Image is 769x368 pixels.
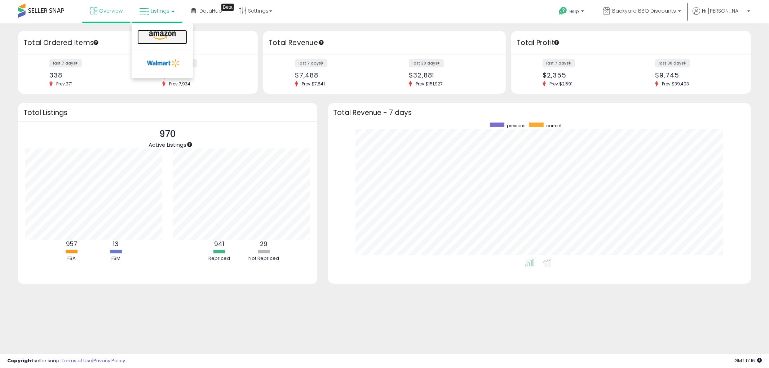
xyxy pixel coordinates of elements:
[517,38,746,48] h3: Total Profit
[260,240,268,248] b: 29
[612,7,676,14] span: Backyard BBQ Discounts
[165,81,194,87] span: Prev: 7,934
[50,255,93,262] div: FBA
[569,8,579,14] span: Help
[186,141,193,148] div: Tooltip anchor
[242,255,285,262] div: Not Repriced
[66,240,77,248] b: 957
[655,59,690,67] label: last 30 days
[198,255,241,262] div: Repriced
[162,71,245,79] div: 1,684
[409,71,493,79] div: $32,881
[546,81,576,87] span: Prev: $2,591
[298,81,328,87] span: Prev: $7,841
[23,110,312,115] h3: Total Listings
[412,81,446,87] span: Prev: $151,927
[553,39,560,46] div: Tooltip anchor
[543,71,626,79] div: $2,355
[269,38,500,48] h3: Total Revenue
[658,81,693,87] span: Prev: $39,403
[702,7,745,14] span: Hi [PERSON_NAME]
[23,38,252,48] h3: Total Ordered Items
[553,1,591,23] a: Help
[214,240,224,248] b: 941
[151,7,169,14] span: Listings
[49,71,132,79] div: 338
[199,7,222,14] span: DataHub
[655,71,738,79] div: $9,745
[295,71,379,79] div: $7,488
[94,255,137,262] div: FBM
[507,123,526,129] span: previous
[693,7,750,23] a: Hi [PERSON_NAME]
[53,81,76,87] span: Prev: 371
[113,240,119,248] b: 13
[149,141,186,148] span: Active Listings
[333,110,746,115] h3: Total Revenue - 7 days
[546,123,562,129] span: current
[295,59,327,67] label: last 7 days
[558,6,567,15] i: Get Help
[99,7,123,14] span: Overview
[149,127,186,141] p: 970
[318,39,324,46] div: Tooltip anchor
[93,39,99,46] div: Tooltip anchor
[49,59,82,67] label: last 7 days
[221,4,234,11] div: Tooltip anchor
[409,59,444,67] label: last 30 days
[543,59,575,67] label: last 7 days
